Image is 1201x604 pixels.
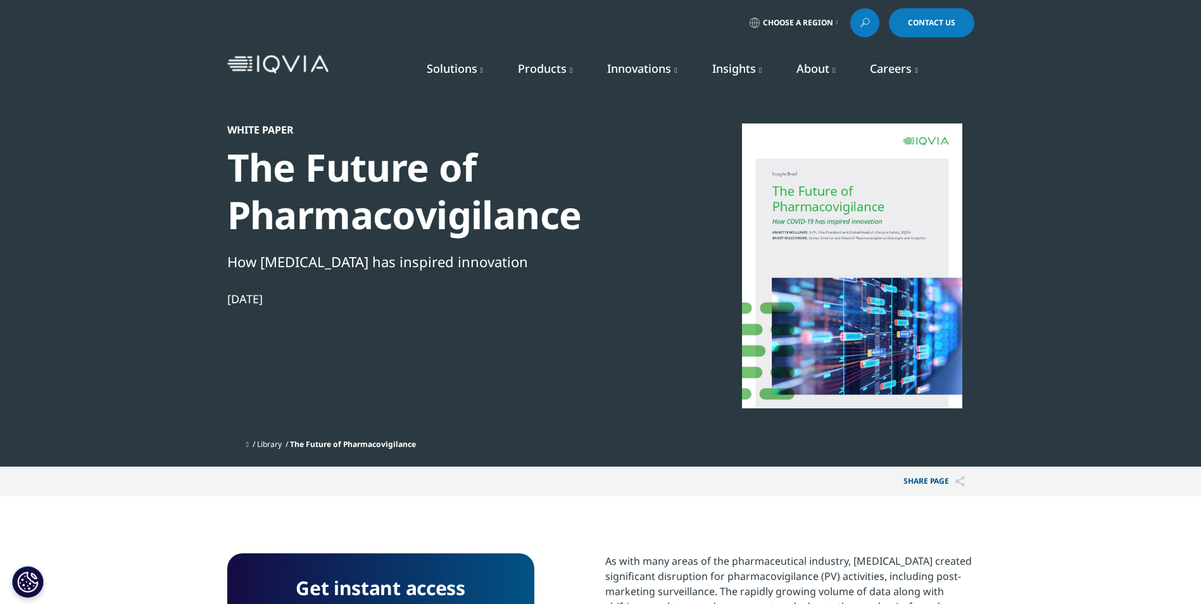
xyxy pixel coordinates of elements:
div: How [MEDICAL_DATA] has inspired innovation [227,251,662,272]
span: About [796,61,829,76]
a: About [796,55,835,82]
span: The Future of Pharmacovigilance [290,439,416,450]
a: Contact Us [889,8,974,37]
a: Solutions [427,55,483,82]
a: Careers [870,55,917,82]
a: Insights [712,55,762,82]
h4: Get instant access [246,572,515,604]
span: Products [518,61,567,76]
div: The Future of Pharmacovigilance [227,144,662,239]
span: Solutions [427,61,477,76]
button: Cookies Settings [12,566,44,598]
p: Share PAGE [894,467,974,496]
a: Products [518,55,572,82]
span: Contact Us [908,19,955,27]
span: Choose a Region [763,18,833,28]
div: White Paper [227,123,662,136]
span: Innovations [607,61,671,76]
a: Library [257,439,282,450]
a: Innovations [607,55,677,82]
div: [DATE] [227,291,662,306]
img: IQVIA Healthcare Information Technology and Pharma Clinical Research Company [227,55,329,73]
button: Share PAGEShare PAGE [894,467,974,496]
span: Insights [712,61,756,76]
img: Share PAGE [955,476,965,487]
span: Careers [870,61,912,76]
